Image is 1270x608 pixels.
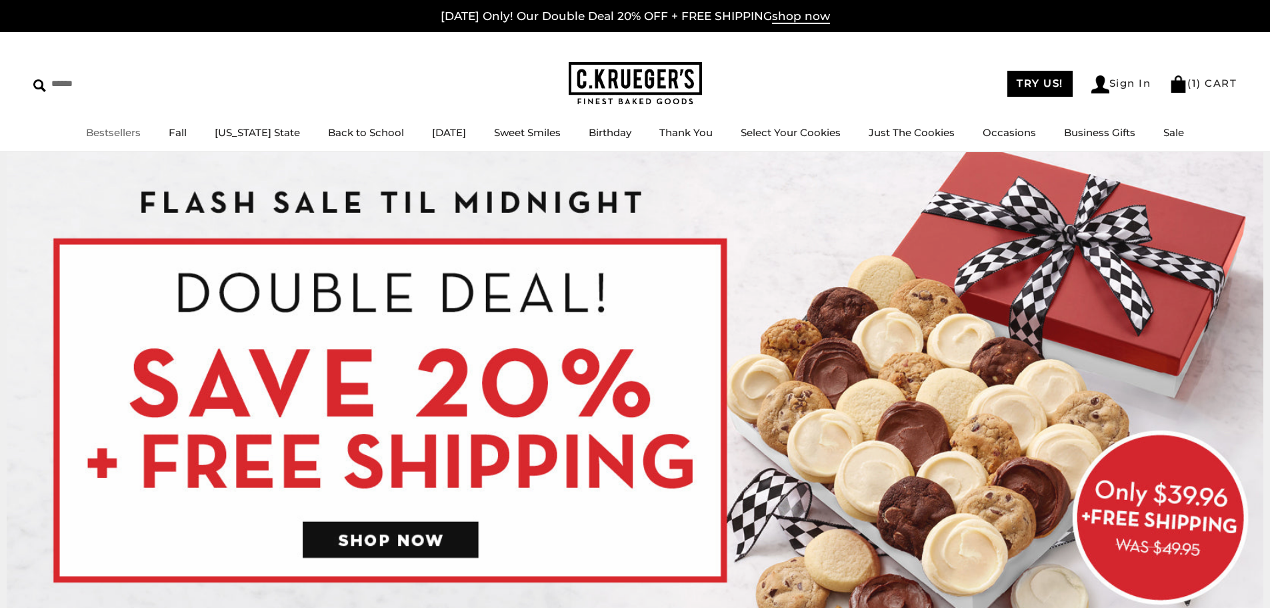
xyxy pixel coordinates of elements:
[33,79,46,92] img: Search
[1163,126,1184,139] a: Sale
[328,126,404,139] a: Back to School
[494,126,561,139] a: Sweet Smiles
[983,126,1036,139] a: Occasions
[1192,77,1197,89] span: 1
[33,73,192,94] input: Search
[869,126,955,139] a: Just The Cookies
[1091,75,1109,93] img: Account
[1169,75,1187,93] img: Bag
[589,126,631,139] a: Birthday
[741,126,841,139] a: Select Your Cookies
[1064,126,1135,139] a: Business Gifts
[1169,77,1237,89] a: (1) CART
[1007,71,1073,97] a: TRY US!
[215,126,300,139] a: [US_STATE] State
[1091,75,1151,93] a: Sign In
[772,9,830,24] span: shop now
[569,62,702,105] img: C.KRUEGER'S
[169,126,187,139] a: Fall
[432,126,466,139] a: [DATE]
[441,9,830,24] a: [DATE] Only! Our Double Deal 20% OFF + FREE SHIPPINGshop now
[659,126,713,139] a: Thank You
[86,126,141,139] a: Bestsellers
